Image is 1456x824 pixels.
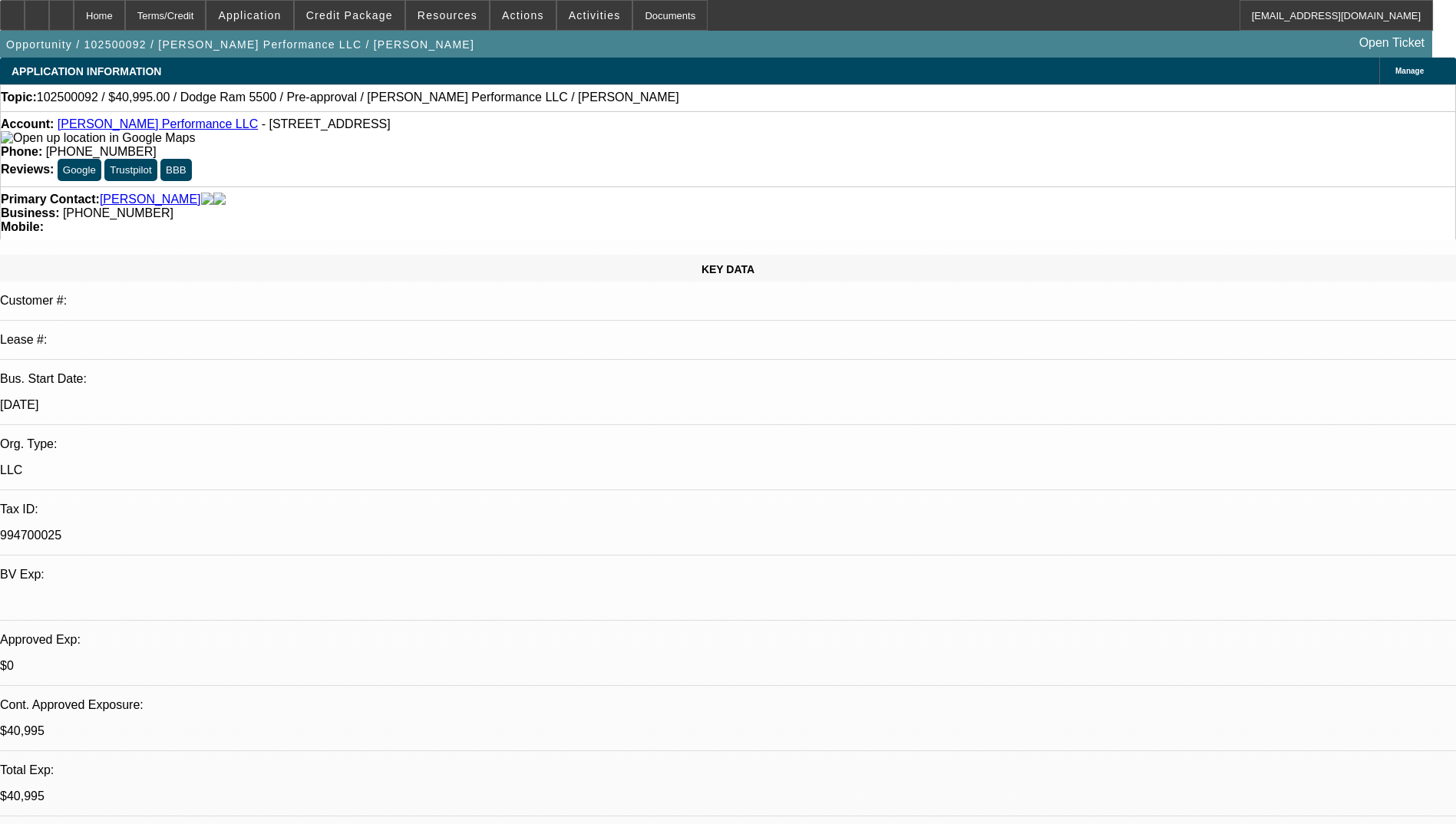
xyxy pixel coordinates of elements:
img: linkedin-icon.png [213,193,226,206]
button: BBB [160,159,192,181]
a: View Google Maps [1,131,195,144]
img: Open up location in Google Maps [1,131,195,145]
strong: Business: [1,206,59,219]
a: Open Ticket [1353,30,1431,56]
span: Opportunity / 102500092 / [PERSON_NAME] Performance LLC / [PERSON_NAME] [6,38,474,51]
button: Trustpilot [104,159,157,181]
button: Google [58,159,101,181]
span: Application [218,9,281,21]
span: APPLICATION INFORMATION [12,65,161,77]
span: Resources [418,9,477,21]
strong: Reviews: [1,163,54,176]
button: Actions [490,1,556,30]
span: Actions [502,9,544,21]
span: [PHONE_NUMBER] [46,145,157,158]
strong: Primary Contact: [1,193,100,206]
strong: Phone: [1,145,42,158]
button: Application [206,1,292,30]
span: KEY DATA [702,263,754,275]
span: Manage [1395,67,1424,75]
span: - [STREET_ADDRESS] [262,117,391,130]
a: [PERSON_NAME] [100,193,201,206]
strong: Account: [1,117,54,130]
button: Resources [406,1,489,30]
span: [PHONE_NUMBER] [63,206,173,219]
strong: Mobile: [1,220,44,233]
span: Activities [569,9,621,21]
a: [PERSON_NAME] Performance LLC [58,117,258,130]
button: Credit Package [295,1,404,30]
span: 102500092 / $40,995.00 / Dodge Ram 5500 / Pre-approval / [PERSON_NAME] Performance LLC / [PERSON_... [37,91,679,104]
img: facebook-icon.png [201,193,213,206]
span: Credit Package [306,9,393,21]
strong: Topic: [1,91,37,104]
button: Activities [557,1,632,30]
